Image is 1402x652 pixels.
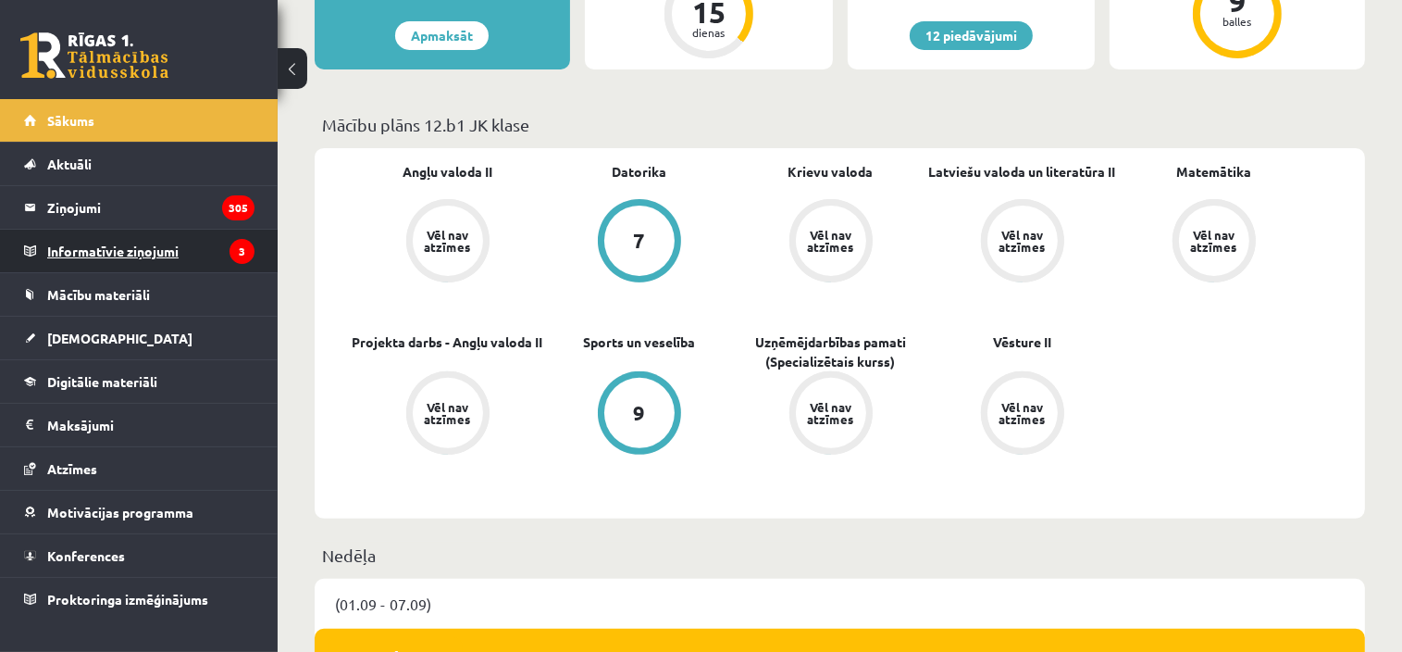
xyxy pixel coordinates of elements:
a: Krievu valoda [788,162,874,182]
a: Vēl nav atzīmes [352,199,543,286]
a: Sports un veselība [583,332,695,352]
a: Mācību materiāli [24,273,254,316]
div: (01.09 - 07.09) [315,579,1365,629]
a: Digitālie materiāli [24,360,254,403]
a: 12 piedāvājumi [910,21,1033,50]
a: Motivācijas programma [24,491,254,533]
a: [DEMOGRAPHIC_DATA] [24,317,254,359]
span: Mācību materiāli [47,286,150,303]
a: Matemātika [1176,162,1251,182]
a: Maksājumi [24,404,254,446]
a: Vēsture II [993,332,1051,352]
a: Vēl nav atzīmes [735,199,926,286]
a: Proktoringa izmēģinājums [24,578,254,621]
legend: Maksājumi [47,404,254,446]
a: 9 [543,371,735,458]
span: Aktuāli [47,156,92,172]
legend: Ziņojumi [47,186,254,229]
span: Digitālie materiāli [47,373,157,390]
a: Apmaksāt [395,21,489,50]
a: Konferences [24,534,254,577]
a: 7 [543,199,735,286]
a: Ziņojumi305 [24,186,254,229]
div: Vēl nav atzīmes [422,229,474,253]
a: Rīgas 1. Tālmācības vidusskola [20,32,168,79]
a: Vēl nav atzīmes [926,371,1118,458]
div: Vēl nav atzīmes [422,401,474,425]
div: Vēl nav atzīmes [997,229,1048,253]
a: Atzīmes [24,447,254,490]
a: Aktuāli [24,143,254,185]
div: Vēl nav atzīmes [1188,229,1240,253]
div: 7 [633,231,645,251]
a: Angļu valoda II [403,162,492,182]
i: 3 [230,239,254,264]
div: Vēl nav atzīmes [805,229,857,253]
p: Nedēļa [322,543,1358,568]
span: Proktoringa izmēģinājums [47,591,208,608]
div: 9 [633,403,645,423]
legend: Informatīvie ziņojumi [47,230,254,272]
div: Vēl nav atzīmes [997,401,1048,425]
p: Mācību plāns 12.b1 JK klase [322,112,1358,137]
a: Projekta darbs - Angļu valoda II [353,332,543,352]
a: Vēl nav atzīmes [352,371,543,458]
a: Vēl nav atzīmes [926,199,1118,286]
a: Informatīvie ziņojumi3 [24,230,254,272]
span: Motivācijas programma [47,504,193,520]
a: Sākums [24,99,254,142]
div: balles [1210,16,1265,27]
a: Datorika [612,162,666,182]
div: dienas [681,27,737,38]
span: Sākums [47,112,94,129]
a: Latviešu valoda un literatūra II [929,162,1116,182]
a: Vēl nav atzīmes [1118,199,1309,286]
a: Uzņēmējdarbības pamati (Specializētais kurss) [735,332,926,371]
span: Atzīmes [47,460,97,477]
i: 305 [222,195,254,220]
a: Vēl nav atzīmes [735,371,926,458]
span: Konferences [47,547,125,564]
div: Vēl nav atzīmes [805,401,857,425]
span: [DEMOGRAPHIC_DATA] [47,330,192,346]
